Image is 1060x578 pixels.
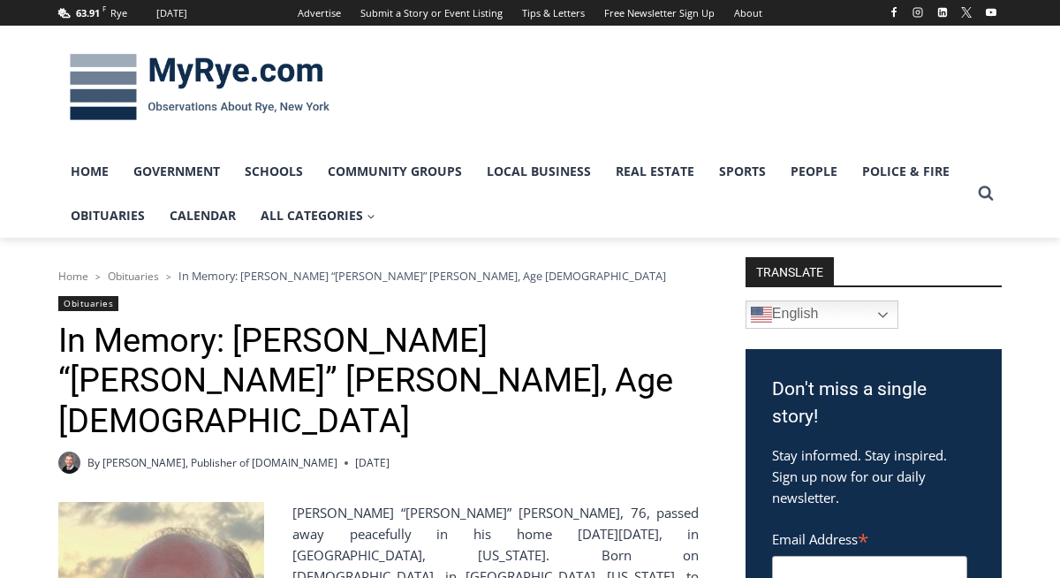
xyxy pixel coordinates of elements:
[178,268,666,284] span: In Memory: [PERSON_NAME] “[PERSON_NAME]” [PERSON_NAME], Age [DEMOGRAPHIC_DATA]
[907,2,928,23] a: Instagram
[58,149,970,239] nav: Primary Navigation
[58,194,157,238] a: Obituaries
[58,452,80,474] a: Author image
[474,149,603,194] a: Local Business
[932,2,953,23] a: Linkedin
[772,521,967,553] label: Email Address
[603,149,707,194] a: Real Estate
[778,149,850,194] a: People
[156,5,187,21] div: [DATE]
[110,5,127,21] div: Rye
[248,194,388,238] a: All Categories
[772,376,975,431] h3: Don't miss a single story!
[980,2,1002,23] a: YouTube
[58,42,341,133] img: MyRye.com
[58,321,699,442] h1: In Memory: [PERSON_NAME] “[PERSON_NAME]” [PERSON_NAME], Age [DEMOGRAPHIC_DATA]
[956,2,977,23] a: X
[707,149,778,194] a: Sports
[95,270,101,283] span: >
[315,149,474,194] a: Community Groups
[108,269,159,284] a: Obituaries
[970,178,1002,209] button: View Search Form
[232,149,315,194] a: Schools
[102,4,106,13] span: F
[746,300,898,329] a: English
[76,6,100,19] span: 63.91
[751,304,772,325] img: en
[746,257,834,285] strong: TRANSLATE
[58,296,118,311] a: Obituaries
[87,454,100,471] span: By
[58,267,699,285] nav: Breadcrumbs
[121,149,232,194] a: Government
[883,2,905,23] a: Facebook
[355,454,390,471] time: [DATE]
[261,206,375,225] span: All Categories
[102,455,337,470] a: [PERSON_NAME], Publisher of [DOMAIN_NAME]
[157,194,248,238] a: Calendar
[850,149,962,194] a: Police & Fire
[58,149,121,194] a: Home
[58,269,88,284] a: Home
[772,445,975,508] p: Stay informed. Stay inspired. Sign up now for our daily newsletter.
[166,270,171,283] span: >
